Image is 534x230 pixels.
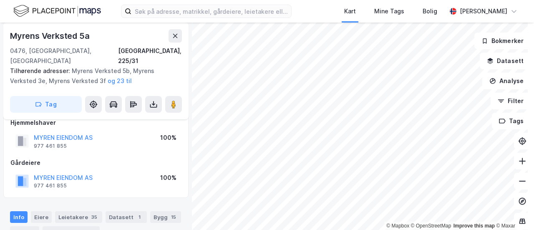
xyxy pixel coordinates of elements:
div: 0476, [GEOGRAPHIC_DATA], [GEOGRAPHIC_DATA] [10,46,118,66]
span: Tilhørende adresser: [10,67,72,74]
div: 100% [160,133,176,143]
button: Tags [492,113,531,129]
a: Mapbox [386,223,409,229]
button: Tag [10,96,82,113]
div: Kart [344,6,356,16]
div: Leietakere [55,211,102,223]
div: Info [10,211,28,223]
div: Bolig [423,6,437,16]
div: Gårdeiere [10,158,181,168]
div: 100% [160,173,176,183]
div: 977 461 855 [34,143,67,149]
div: 977 461 855 [34,182,67,189]
div: [GEOGRAPHIC_DATA], 225/31 [118,46,182,66]
div: 35 [90,213,99,221]
div: 1 [135,213,144,221]
button: Bokmerker [474,33,531,49]
button: Datasett [480,53,531,69]
a: OpenStreetMap [411,223,451,229]
img: logo.f888ab2527a4732fd821a326f86c7f29.svg [13,4,101,18]
button: Filter [491,93,531,109]
div: Myrens Verksted 5b, Myrens Verksted 3e, Myrens Verksted 3f [10,66,175,86]
div: Mine Tags [374,6,404,16]
a: Improve this map [453,223,495,229]
div: Datasett [106,211,147,223]
iframe: Chat Widget [492,190,534,230]
div: Hjemmelshaver [10,118,181,128]
div: [PERSON_NAME] [460,6,507,16]
div: 15 [169,213,178,221]
div: Myrens Verksted 5a [10,29,91,43]
input: Søk på adresse, matrikkel, gårdeiere, leietakere eller personer [131,5,291,18]
div: Eiere [31,211,52,223]
div: Bygg [150,211,181,223]
div: Kontrollprogram for chat [492,190,534,230]
button: Analyse [482,73,531,89]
